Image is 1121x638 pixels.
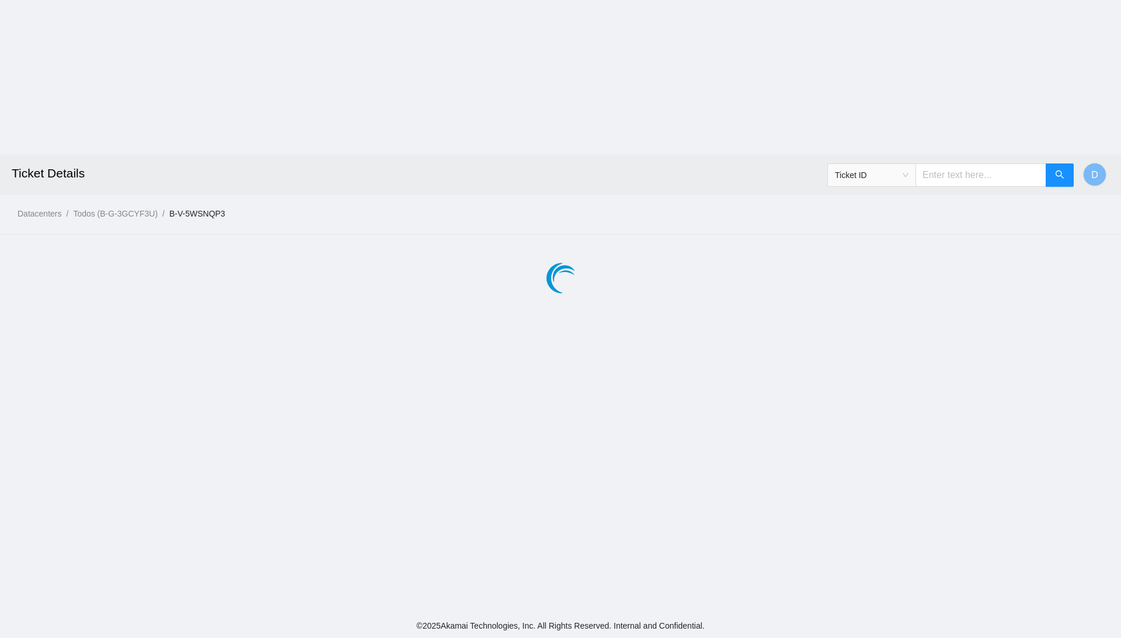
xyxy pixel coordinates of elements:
[73,209,158,218] a: Todos (B-G-3GCYF3U)
[835,166,908,184] span: Ticket ID
[18,209,61,218] a: Datacenters
[66,209,68,218] span: /
[1046,163,1074,187] button: search
[915,163,1046,187] input: Enter text here...
[169,209,225,218] a: B-V-5WSNQP3
[162,209,165,218] span: /
[1091,168,1098,182] span: D
[1055,170,1064,181] span: search
[12,155,780,192] h2: Ticket Details
[1083,163,1106,186] button: D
